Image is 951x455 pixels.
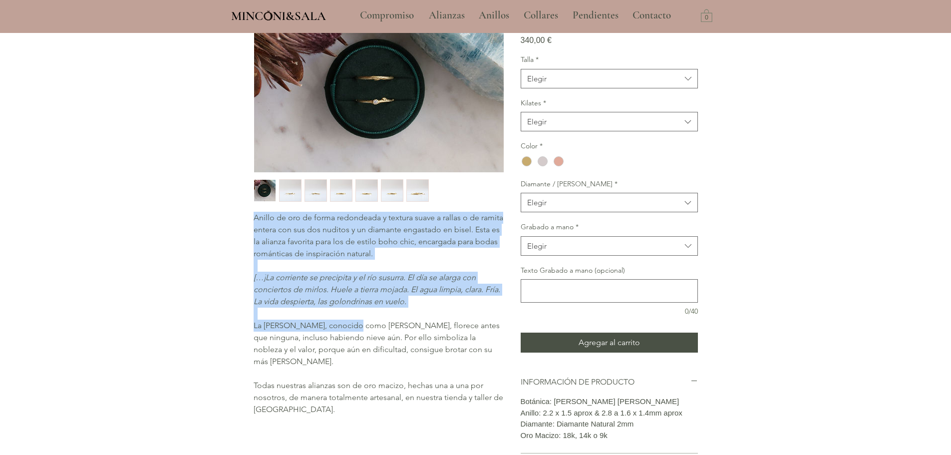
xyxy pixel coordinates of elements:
[254,5,504,173] button: Alianza de boda artesanal BarcelonaAgrandar
[519,3,563,28] p: Collares
[521,98,698,108] label: Kilates
[254,321,500,366] span: La [PERSON_NAME], conocido como [PERSON_NAME], florece antes que ninguna, incluso habiendo nieve ...
[355,179,378,202] div: 5 / 7
[424,3,470,28] p: Alianzas
[407,180,428,201] img: Miniatura: Alianza de boda artesanal Barcelona
[521,377,698,388] button: INFORMACIÓN DE PRODUCTO
[356,180,377,201] img: Miniatura: Alianza de boda artesanal Barcelona
[254,273,266,282] span: […]
[254,179,276,202] div: 1 / 7
[521,236,698,256] button: Grabado a mano
[330,179,352,202] div: 4 / 7
[516,3,565,28] a: Collares
[406,179,429,202] div: 7 / 7
[305,179,327,202] div: 3 / 7
[474,3,514,28] p: Anillos
[279,179,302,202] button: Miniatura: Alianza de boda artesanal Barcelona
[254,273,500,306] span: La corriente se precipita y el río susurra. El día se alarga con conciertos de mirlos. Huele a ti...
[254,6,504,172] img: Alianza de boda artesanal Barcelona
[521,333,698,353] button: Agregar al carrito
[568,3,624,28] p: Pendientes
[521,193,698,212] button: Diamante / Rama
[381,179,403,202] button: Miniatura: Alianza de boda artesanal Barcelona
[231,8,326,23] span: MINCONI&SALA
[381,179,403,202] div: 6 / 7
[333,3,698,28] nav: Sitio
[628,3,676,28] p: Contacto
[254,180,276,201] img: Miniatura: Alianza de boda artesanal Barcelona
[254,213,503,258] span: Anillo de oro de forma redondeada y textura suave a rallas o de ramita entera con sus dos nuditos...
[254,179,276,202] button: Miniatura: Alianza de boda artesanal Barcelona
[305,179,327,202] button: Miniatura: Alianza de boda artesanal Barcelona
[521,419,698,430] p: Diamante: Diamante Natural 2mm
[521,36,552,44] span: 340,00 €
[521,112,698,131] button: Kilates
[471,3,516,28] a: Anillos
[330,180,352,201] img: Miniatura: Alianza de boda artesanal Barcelona
[521,222,698,232] label: Grabado a mano
[521,69,698,88] button: Talla
[330,179,352,202] button: Miniatura: Alianza de boda artesanal Barcelona
[521,396,698,408] p: Botánica: [PERSON_NAME] [PERSON_NAME]
[521,179,698,189] label: Diamante / [PERSON_NAME]
[264,10,273,20] img: Minconi Sala
[527,241,547,251] div: Elegir
[521,307,698,317] div: 0/40
[254,381,503,414] span: Todas nuestras alianzas son de oro macizo, hechas una a una por nosotros, de manera totalmente ar...
[521,55,698,65] label: Talla
[521,141,543,151] legend: Color
[527,116,547,127] div: Elegir
[305,180,326,201] img: Miniatura: Alianza de boda artesanal Barcelona
[406,179,429,202] button: Miniatura: Alianza de boda artesanal Barcelona
[579,337,640,349] span: Agregar al carrito
[521,430,698,442] p: Oro Macizo: 18k, 14k o 9k
[355,179,378,202] button: Miniatura: Alianza de boda artesanal Barcelona
[527,197,547,208] div: Elegir
[701,8,712,22] a: Carrito con 0 ítems
[527,73,547,84] div: Elegir
[280,180,301,201] img: Miniatura: Alianza de boda artesanal Barcelona
[521,266,698,276] label: Texto Grabado a mano (opcional)
[705,14,708,21] text: 0
[565,3,625,28] a: Pendientes
[381,180,403,201] img: Miniatura: Alianza de boda artesanal Barcelona
[231,6,326,23] a: MINCONI&SALA
[421,3,471,28] a: Alianzas
[521,284,697,298] textarea: Texto Grabado a mano (opcional)
[352,3,421,28] a: Compromiso
[521,408,698,419] p: Anillo: 2.2 x 1.5 aprox & 2.8 a 1.6 x 1.4mm aprox
[521,377,690,388] h2: INFORMACIÓN DE PRODUCTO
[355,3,419,28] p: Compromiso
[279,179,302,202] div: 2 / 7
[625,3,679,28] a: Contacto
